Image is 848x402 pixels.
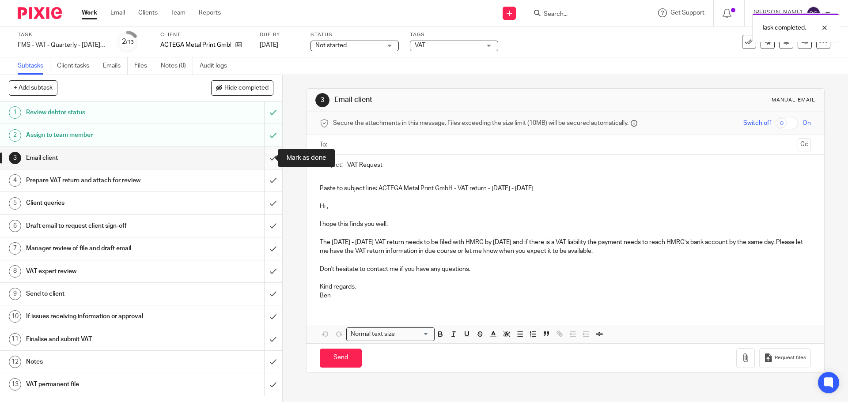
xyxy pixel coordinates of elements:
[18,41,106,49] div: FMS - VAT - Quarterly - [DATE] - [DATE]
[26,287,179,301] h1: Send to client
[346,327,435,341] div: Search for option
[103,57,128,75] a: Emails
[798,138,811,151] button: Cc
[18,31,106,38] label: Task
[9,265,21,278] div: 8
[320,238,810,256] p: The [DATE] - [DATE] VAT return needs to be filed with HMRC by [DATE] and if there is a VAT liabil...
[26,196,179,210] h1: Client queries
[320,202,810,211] p: Hi ,
[138,8,158,17] a: Clients
[82,8,97,17] a: Work
[9,197,21,210] div: 5
[134,57,154,75] a: Files
[320,282,810,291] p: Kind regards,
[18,41,106,49] div: FMS - VAT - Quarterly - May - July, 2025
[160,31,249,38] label: Client
[348,330,397,339] span: Normal text size
[26,106,179,119] h1: Review debtor status
[9,242,21,255] div: 7
[26,242,179,255] h1: Manager review of file and draft email
[9,288,21,300] div: 9
[9,333,21,346] div: 11
[161,57,193,75] a: Notes (0)
[122,37,134,47] div: 2
[26,128,179,142] h1: Assign to team member
[57,57,96,75] a: Client tasks
[26,265,179,278] h1: VAT expert review
[315,42,347,49] span: Not started
[761,23,806,32] p: Task completed.
[320,220,810,229] p: I hope this finds you well.
[9,378,21,391] div: 13
[315,93,329,107] div: 3
[320,161,343,169] label: Subject:
[18,57,50,75] a: Subtasks
[26,151,179,165] h1: Email client
[199,8,221,17] a: Reports
[26,219,179,233] h1: Draft email to request client sign-off
[26,333,179,346] h1: Finalise and submit VAT
[320,265,810,274] p: Don't hesitate to contact me if you have any questions.
[171,8,185,17] a: Team
[772,97,815,104] div: Manual email
[9,106,21,119] div: 1
[333,119,628,128] span: Secure the attachments in this message. Files exceeding the size limit (10MB) will be secured aut...
[320,140,329,149] label: To:
[803,119,811,128] span: On
[110,8,125,17] a: Email
[9,152,21,164] div: 3
[9,220,21,232] div: 6
[743,119,771,128] span: Switch off
[410,31,498,38] label: Tags
[200,57,234,75] a: Audit logs
[775,354,806,361] span: Request files
[26,310,179,323] h1: If issues receiving information or approval
[224,85,269,92] span: Hide completed
[397,330,429,339] input: Search for option
[160,41,231,49] p: ACTEGA Metal Print GmbH
[759,348,810,368] button: Request files
[415,42,425,49] span: VAT
[26,378,179,391] h1: VAT permanent file
[9,174,21,187] div: 4
[126,40,134,45] small: /13
[9,80,57,95] button: + Add subtask
[9,129,21,142] div: 2
[320,349,362,368] input: Send
[18,7,62,19] img: Pixie
[320,291,810,300] p: Ben
[310,31,399,38] label: Status
[9,310,21,323] div: 10
[320,184,810,193] p: Paste to subject line: ACTEGA Metal Print GmbH - VAT return - [DATE] - [DATE]
[26,355,179,368] h1: Notes
[9,356,21,368] div: 12
[260,31,299,38] label: Due by
[26,174,179,187] h1: Prepare VAT return and attach for review
[334,95,584,105] h1: Email client
[260,42,278,48] span: [DATE]
[806,6,821,20] img: svg%3E
[211,80,273,95] button: Hide completed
